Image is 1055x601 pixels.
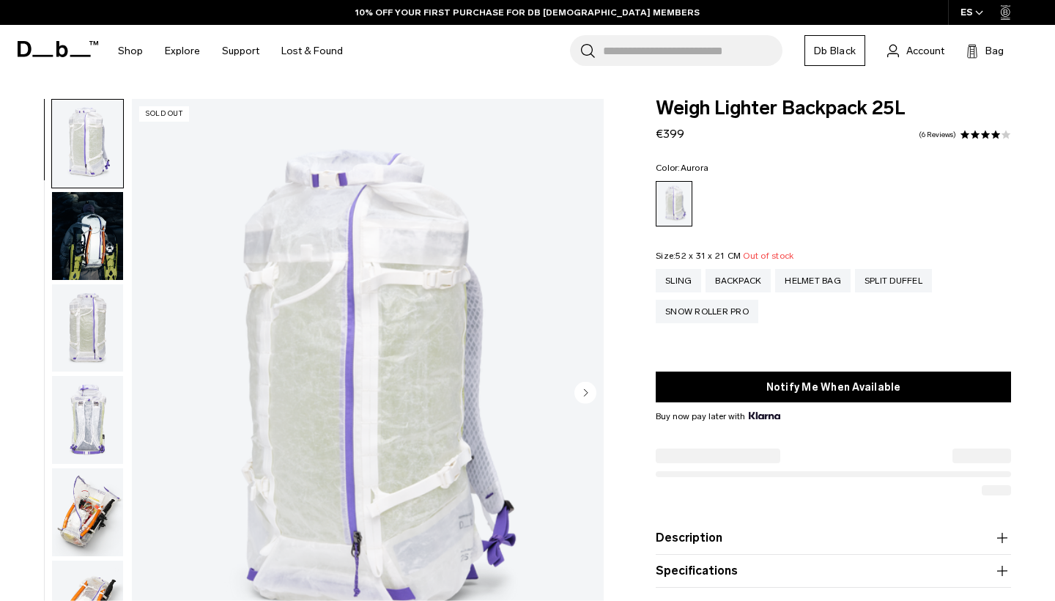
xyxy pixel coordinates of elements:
span: Account [906,43,944,59]
a: Account [887,42,944,59]
button: Weigh_Lighter_Backpack_25L_4.png [51,468,124,557]
a: Snow Roller Pro [656,300,758,323]
img: Weigh_Lighter_Backpack_25L_2.png [52,284,123,372]
button: Weigh_Lighter_Backpack_25L_2.png [51,284,124,373]
button: Description [656,529,1011,547]
img: Weigh_Lighter_Backpack_25L_3.png [52,376,123,464]
img: Weigh_Lighter_Backpack_25L_Lifestyle_new.png [52,192,123,280]
img: Weigh_Lighter_Backpack_25L_1.png [52,100,123,188]
span: Out of stock [743,251,793,261]
button: Bag [966,42,1004,59]
a: Db Black [804,35,865,66]
button: Specifications [656,562,1011,580]
button: Notify Me When Available [656,372,1011,402]
a: Aurora [656,181,692,226]
a: 10% OFF YOUR FIRST PURCHASE FOR DB [DEMOGRAPHIC_DATA] MEMBERS [355,6,700,19]
p: Sold Out [139,106,189,122]
button: Next slide [574,381,596,406]
span: 52 x 31 x 21 CM [675,251,741,261]
legend: Size: [656,251,793,260]
span: Bag [985,43,1004,59]
span: €399 [656,127,684,141]
button: Weigh_Lighter_Backpack_25L_3.png [51,375,124,465]
a: Explore [165,25,200,77]
a: Backpack [706,269,771,292]
img: {"height" => 20, "alt" => "Klarna"} [749,412,780,419]
span: Aurora [681,163,709,173]
a: Helmet Bag [775,269,851,292]
span: Weigh Lighter Backpack 25L [656,99,1011,118]
a: Split Duffel [855,269,932,292]
img: Weigh_Lighter_Backpack_25L_4.png [52,468,123,556]
nav: Main Navigation [107,25,354,77]
a: 6 reviews [919,131,956,139]
span: Buy now pay later with [656,410,780,423]
a: Sling [656,269,701,292]
button: Weigh_Lighter_Backpack_25L_1.png [51,99,124,188]
button: Weigh_Lighter_Backpack_25L_Lifestyle_new.png [51,191,124,281]
a: Support [222,25,259,77]
legend: Color: [656,163,708,172]
a: Lost & Found [281,25,343,77]
a: Shop [118,25,143,77]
